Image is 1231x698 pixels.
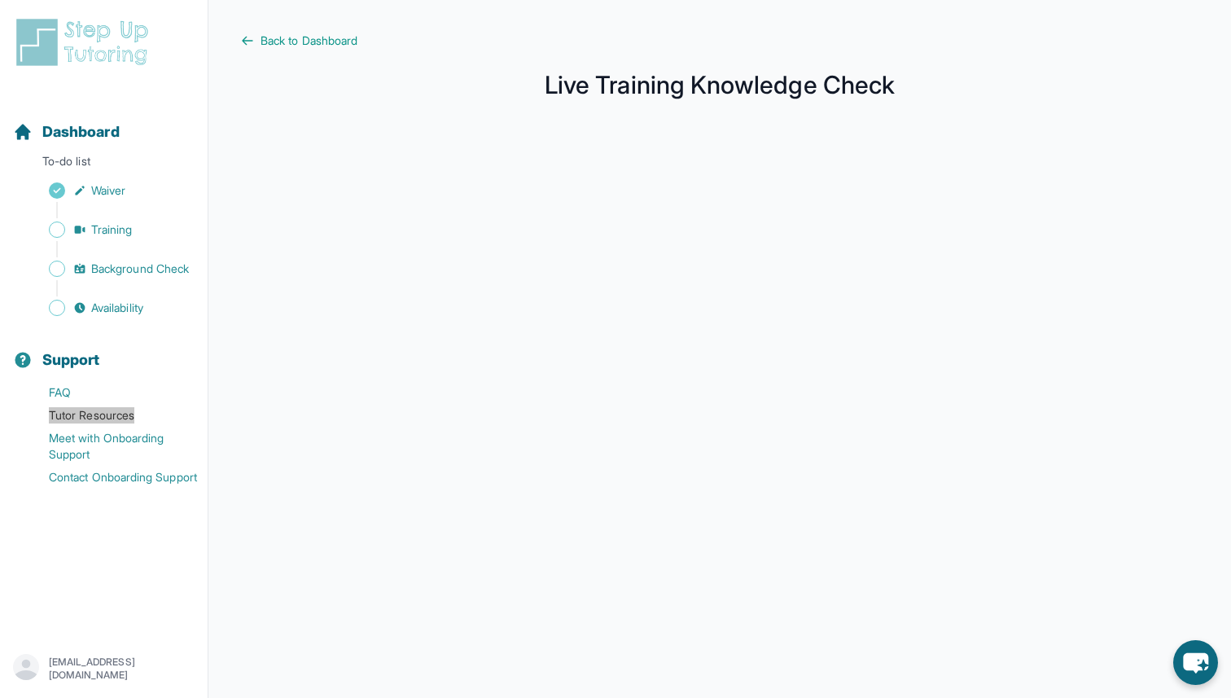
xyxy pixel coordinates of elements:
a: Tutor Resources [13,404,208,427]
span: Dashboard [42,121,120,143]
a: Training [13,218,208,241]
span: Background Check [91,261,189,277]
span: Waiver [91,182,125,199]
a: Availability [13,296,208,319]
a: Waiver [13,179,208,202]
a: Contact Onboarding Support [13,466,208,489]
span: Support [42,349,100,371]
a: Dashboard [13,121,120,143]
span: Back to Dashboard [261,33,357,49]
button: chat-button [1173,640,1218,685]
a: Meet with Onboarding Support [13,427,208,466]
span: Availability [91,300,143,316]
button: Support [7,323,201,378]
p: To-do list [7,153,201,176]
h1: Live Training Knowledge Check [241,75,1198,94]
img: logo [13,16,158,68]
p: [EMAIL_ADDRESS][DOMAIN_NAME] [49,656,195,682]
a: Background Check [13,257,208,280]
button: [EMAIL_ADDRESS][DOMAIN_NAME] [13,654,195,683]
a: FAQ [13,381,208,404]
a: Back to Dashboard [241,33,1198,49]
span: Training [91,222,133,238]
button: Dashboard [7,94,201,150]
